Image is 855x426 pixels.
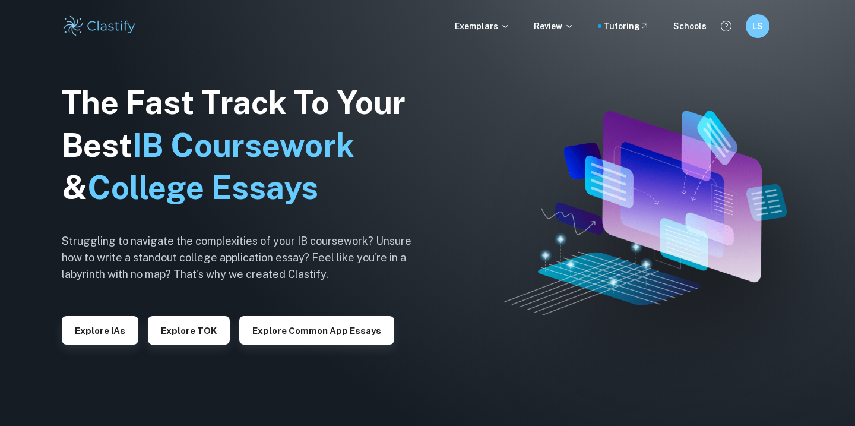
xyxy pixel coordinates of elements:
h6: LS [751,20,765,33]
p: Review [534,20,574,33]
h6: Struggling to navigate the complexities of your IB coursework? Unsure how to write a standout col... [62,233,430,283]
a: Explore IAs [62,324,138,336]
button: Help and Feedback [716,16,736,36]
a: Schools [673,20,707,33]
img: Clastify hero [504,111,787,315]
span: IB Coursework [132,127,354,164]
button: LS [746,14,769,38]
a: Explore Common App essays [239,324,394,336]
img: Clastify logo [62,14,137,38]
button: Explore TOK [148,316,230,345]
a: Tutoring [604,20,650,33]
button: Explore Common App essays [239,316,394,345]
p: Exemplars [455,20,510,33]
a: Explore TOK [148,324,230,336]
button: Explore IAs [62,316,138,345]
span: College Essays [87,169,318,206]
h1: The Fast Track To Your Best & [62,81,430,210]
